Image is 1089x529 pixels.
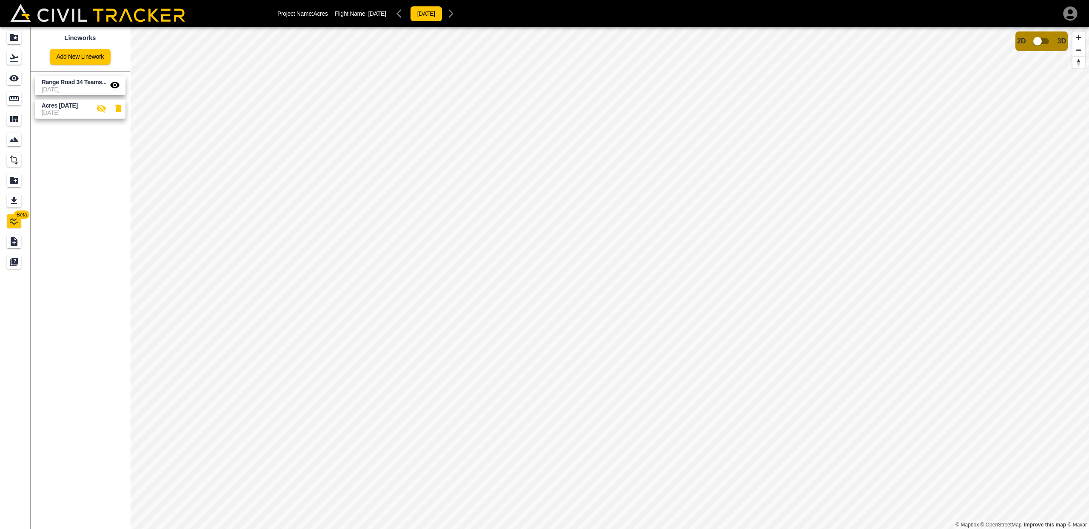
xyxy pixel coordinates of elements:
button: Zoom out [1072,44,1085,56]
span: 2D [1017,37,1026,45]
p: Flight Name: [335,10,386,17]
button: [DATE] [410,6,442,22]
p: Project Name: Acres [277,10,328,17]
a: Mapbox [955,522,979,528]
button: Reset bearing to north [1072,56,1085,68]
button: Zoom in [1072,31,1085,44]
a: Map feedback [1024,522,1066,528]
span: 3D [1058,37,1066,45]
canvas: Map [130,27,1089,529]
span: [DATE] [368,10,386,17]
img: Civil Tracker [10,4,185,22]
a: OpenStreetMap [981,522,1022,528]
a: Maxar [1067,522,1087,528]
